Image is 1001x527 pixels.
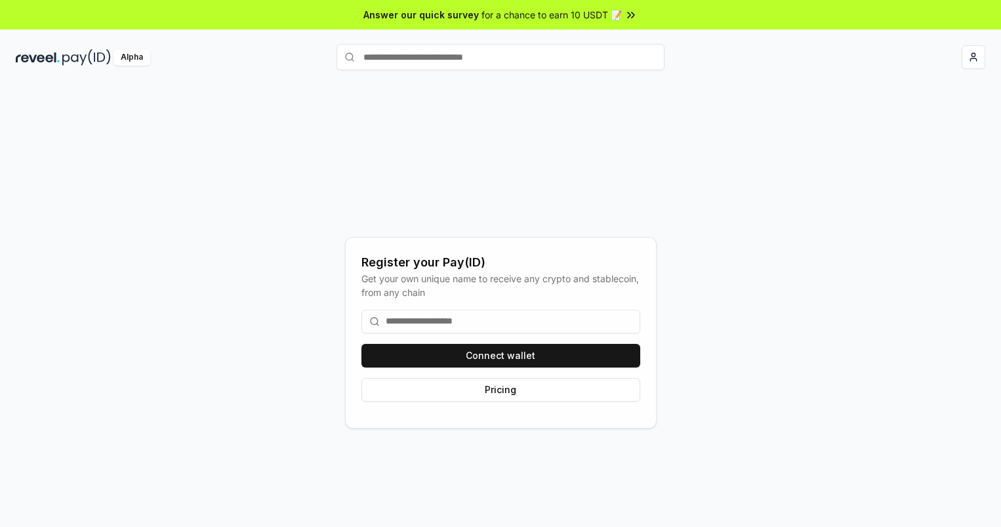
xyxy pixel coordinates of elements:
span: for a chance to earn 10 USDT 📝 [481,8,622,22]
div: Get your own unique name to receive any crypto and stablecoin, from any chain [361,272,640,299]
span: Answer our quick survey [363,8,479,22]
div: Register your Pay(ID) [361,253,640,272]
div: Alpha [113,49,150,66]
button: Connect wallet [361,344,640,368]
button: Pricing [361,378,640,402]
img: reveel_dark [16,49,60,66]
img: pay_id [62,49,111,66]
